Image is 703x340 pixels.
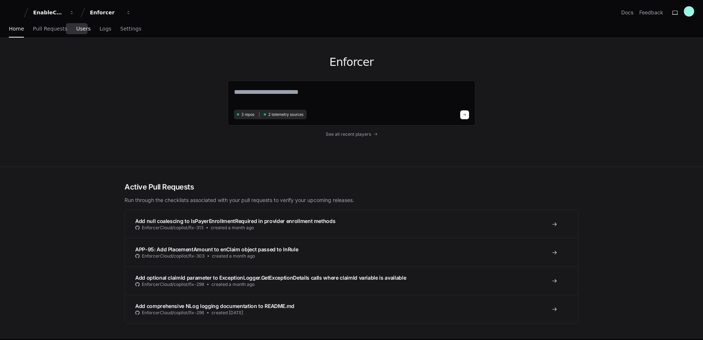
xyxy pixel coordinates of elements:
[125,182,578,192] h2: Active Pull Requests
[268,112,303,117] span: 2 telemetry sources
[211,281,255,287] span: created a month ago
[99,21,111,38] a: Logs
[142,225,203,231] span: EnforcerCloud/copilot/fix-313
[228,56,475,69] h1: Enforcer
[9,26,24,31] span: Home
[142,281,204,287] span: EnforcerCloud/copilot/fix-298
[326,131,371,137] span: See all recent players
[125,210,578,238] a: Add null coalescing to IsPayerEnrollmentRequired in provider enrollment methodsEnforcerCloud/copi...
[639,9,663,16] button: Feedback
[212,253,255,259] span: created a month ago
[33,9,65,16] div: EnableComp
[125,196,578,204] p: Run through the checklists associated with your pull requests to verify your upcoming releases.
[135,303,294,309] span: Add comprehensive NLog logging documentation to README.md
[30,6,77,19] button: EnableComp
[211,225,254,231] span: created a month ago
[120,21,141,38] a: Settings
[142,253,204,259] span: EnforcerCloud/copilot/fix-303
[87,6,134,19] button: Enforcer
[76,21,91,38] a: Users
[125,295,578,323] a: Add comprehensive NLog logging documentation to README.mdEnforcerCloud/copilot/fix-296created [DATE]
[120,26,141,31] span: Settings
[9,21,24,38] a: Home
[99,26,111,31] span: Logs
[142,310,204,316] span: EnforcerCloud/copilot/fix-296
[211,310,243,316] span: created [DATE]
[135,275,406,281] span: Add optional claimId parameter to ExceptionLogger.GetExceptionDetails calls where claimId variabl...
[621,9,633,16] a: Docs
[241,112,255,117] span: 3 repos
[76,26,91,31] span: Users
[90,9,122,16] div: Enforcer
[33,21,67,38] a: Pull Requests
[228,131,475,137] a: See all recent players
[125,266,578,295] a: Add optional claimId parameter to ExceptionLogger.GetExceptionDetails calls where claimId variabl...
[135,246,298,252] span: APP-95: Add PlacementAmount to enClaim object passed to InRule
[33,26,67,31] span: Pull Requests
[125,238,578,266] a: APP-95: Add PlacementAmount to enClaim object passed to InRuleEnforcerCloud/copilot/fix-303create...
[135,218,335,224] span: Add null coalescing to IsPayerEnrollmentRequired in provider enrollment methods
